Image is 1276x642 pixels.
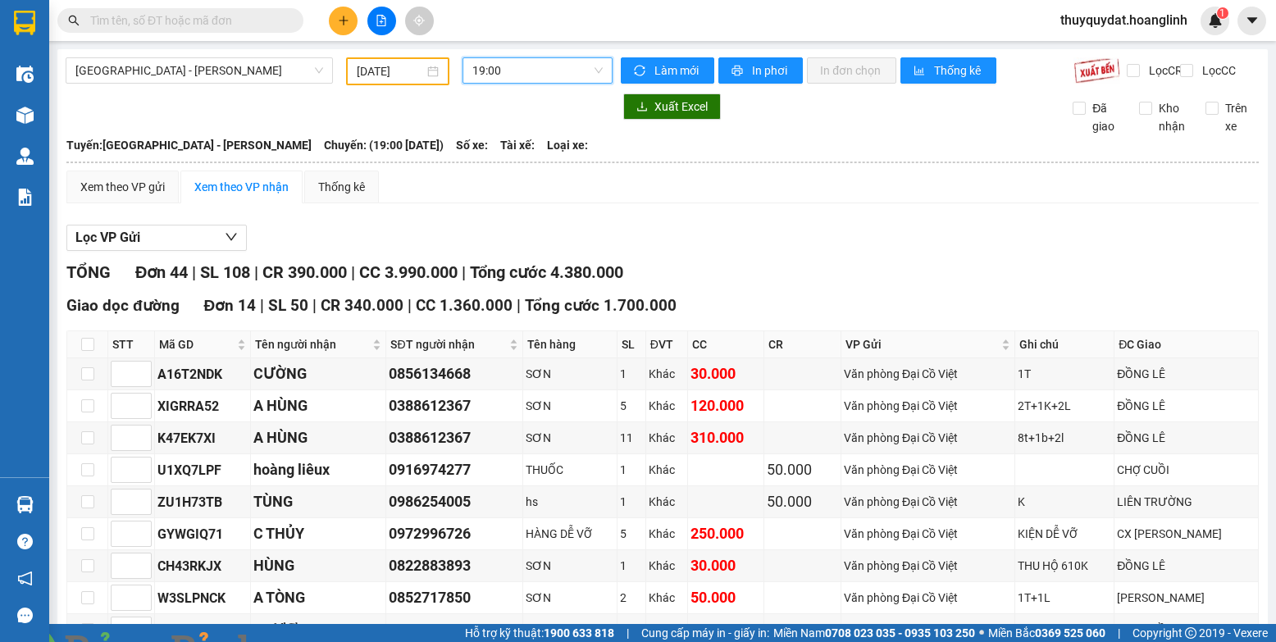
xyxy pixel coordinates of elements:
[16,66,34,83] img: warehouse-icon
[752,61,790,80] span: In phơi
[386,582,523,614] td: 0852717850
[251,550,386,582] td: HÙNG
[386,518,523,550] td: 0972996726
[544,626,614,640] strong: 1900 633 818
[155,486,251,518] td: ZU1H73TB
[844,397,1012,415] div: Văn phòng Đại Cồ Việt
[253,490,383,513] div: TÙNG
[251,422,386,454] td: A HÙNG
[386,358,523,390] td: 0856134668
[367,7,396,35] button: file-add
[731,65,745,78] span: printer
[1114,486,1259,518] td: LIÊN TRƯỜNG
[389,458,520,481] div: 0916974277
[649,397,685,415] div: Khác
[155,454,251,486] td: U1XQ7LPF
[108,331,155,358] th: STT
[386,454,523,486] td: 0916974277
[636,101,648,114] span: download
[462,262,466,282] span: |
[251,390,386,422] td: A HÙNG
[500,136,535,154] span: Tài xế:
[351,262,355,282] span: |
[1208,13,1223,28] img: icon-new-feature
[979,630,984,636] span: ⚪️
[649,493,685,511] div: Khác
[253,458,383,481] div: hoàng liêux
[841,486,1015,518] td: Văn phòng Đại Cồ Việt
[900,57,996,84] button: bar-chartThống kê
[690,554,762,577] div: 30.000
[523,331,617,358] th: Tên hàng
[654,61,701,80] span: Làm mới
[359,262,458,282] span: CC 3.990.000
[1142,61,1185,80] span: Lọc CR
[844,429,1012,447] div: Văn phòng Đại Cồ Việt
[90,11,284,30] input: Tìm tên, số ĐT hoặc mã đơn
[525,296,677,315] span: Tổng cước 1.700.000
[192,262,196,282] span: |
[66,225,247,251] button: Lọc VP Gửi
[17,608,33,623] span: message
[934,61,983,80] span: Thống kê
[472,58,603,83] span: 19:00
[1018,493,1111,511] div: K
[251,582,386,614] td: A TÒNG
[1196,61,1238,80] span: Lọc CC
[253,426,383,449] div: A HÙNG
[620,461,643,479] div: 1
[526,365,614,383] div: SƠN
[66,139,312,152] b: Tuyến: [GEOGRAPHIC_DATA] - [PERSON_NAME]
[841,550,1015,582] td: Văn phòng Đại Cồ Việt
[841,390,1015,422] td: Văn phòng Đại Cồ Việt
[413,15,425,26] span: aim
[914,65,927,78] span: bar-chart
[1114,454,1259,486] td: CHỢ CUỒI
[841,454,1015,486] td: Văn phòng Đại Cồ Việt
[649,557,685,575] div: Khác
[844,493,1012,511] div: Văn phòng Đại Cồ Việt
[390,335,506,353] span: SĐT người nhận
[470,262,623,282] span: Tổng cước 4.380.000
[1018,525,1111,543] div: KIỆN DỄ VỠ
[841,358,1015,390] td: Văn phòng Đại Cồ Việt
[1114,550,1259,582] td: ĐỒNG LÊ
[526,525,614,543] div: HÀNG DỄ VỠ
[844,589,1012,607] div: Văn phòng Đại Cồ Việt
[844,525,1012,543] div: Văn phòng Đại Cồ Việt
[841,518,1015,550] td: Văn phòng Đại Cồ Việt
[841,422,1015,454] td: Văn phòng Đại Cồ Việt
[456,136,488,154] span: Số xe:
[1114,422,1259,454] td: ĐỒNG LÊ
[620,621,643,639] div: 1
[620,589,643,607] div: 2
[225,230,238,244] span: down
[1114,582,1259,614] td: [PERSON_NAME]
[641,624,769,642] span: Cung cấp máy in - giấy in:
[773,624,975,642] span: Miền Nam
[157,588,248,608] div: W3SLPNCK
[767,458,838,481] div: 50.000
[764,331,841,358] th: CR
[255,335,369,353] span: Tên người nhận
[253,362,383,385] div: CƯỜNG
[389,522,520,545] div: 0972996726
[251,358,386,390] td: CƯỜNG
[376,15,387,26] span: file-add
[845,335,998,353] span: VP Gửi
[389,490,520,513] div: 0986254005
[386,486,523,518] td: 0986254005
[1185,627,1196,639] span: copyright
[389,586,520,609] div: 0852717850
[253,554,383,577] div: HÙNG
[649,365,685,383] div: Khác
[416,296,513,315] span: CC 1.360.000
[268,296,308,315] span: SL 50
[690,618,762,641] div: 50.000
[389,362,520,385] div: 0856134668
[251,518,386,550] td: C THỦY
[1015,331,1114,358] th: Ghi chú
[620,429,643,447] div: 11
[157,492,248,512] div: ZU1H73TB
[844,365,1012,383] div: Văn phòng Đại Cồ Việt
